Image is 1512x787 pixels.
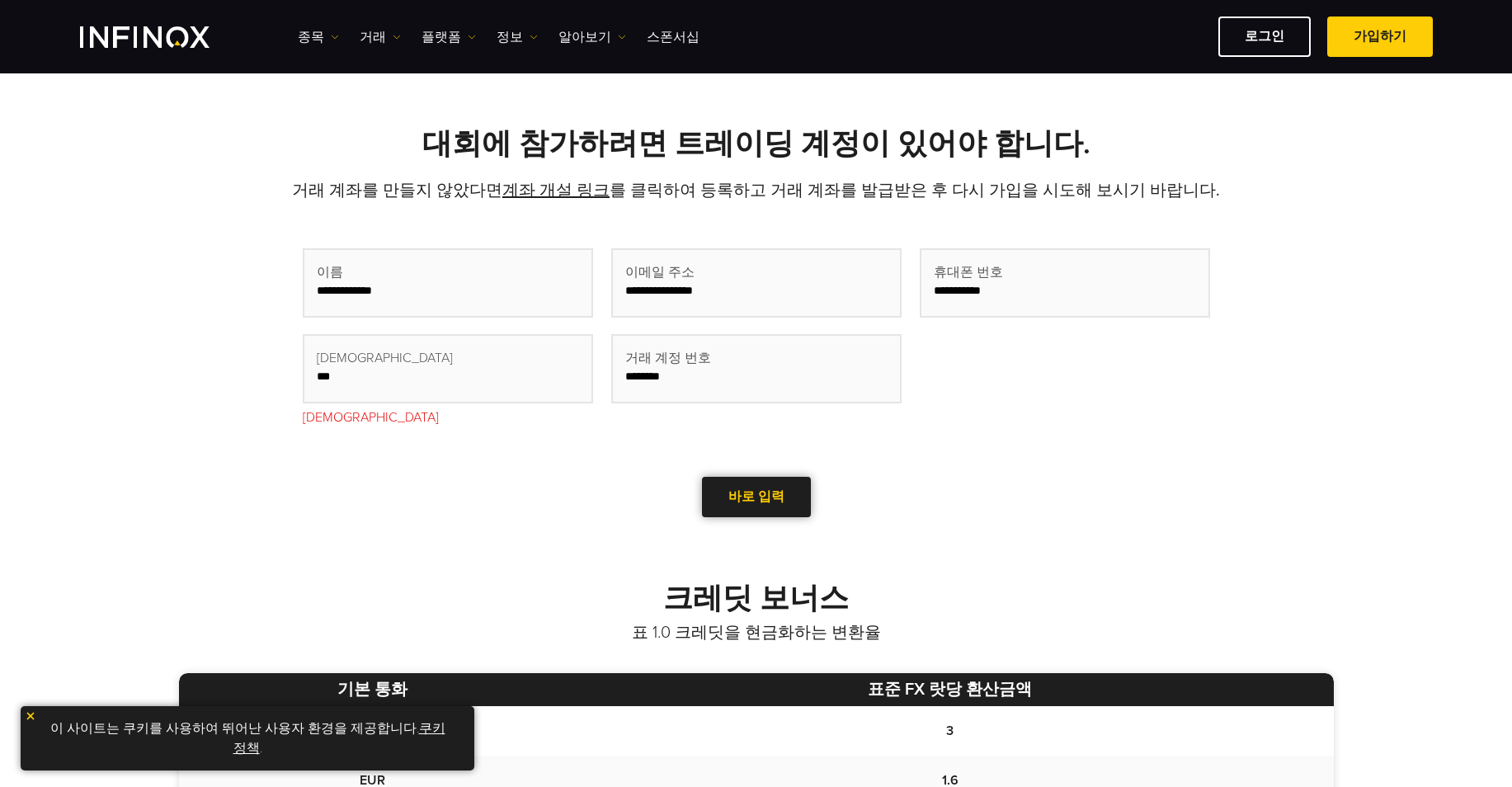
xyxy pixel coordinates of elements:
a: 플랫폼 [422,27,476,47]
a: 거래 [360,27,401,47]
a: 로그인 [1218,16,1311,57]
span: 이름 [317,262,343,282]
a: 알아보기 [558,27,626,47]
span: 이메일 주소 [625,262,695,282]
a: 가입하기 [1327,16,1433,57]
td: 3 [567,706,1333,756]
strong: 대회에 참가하려면 트레이딩 계정이 있어야 합니다. [422,126,1090,162]
span: 휴대폰 번호 [934,262,1003,282]
strong: 크레딧 보너스 [663,581,849,616]
a: 스폰서십 [647,27,699,47]
span: [DEMOGRAPHIC_DATA] [317,348,453,368]
p: [DEMOGRAPHIC_DATA] [303,408,593,427]
th: 기본 통화 [179,673,568,706]
a: 계좌 개설 링크 [502,181,610,200]
a: INFINOX Logo [80,26,248,48]
a: 종목 [298,27,339,47]
p: 거래 계좌를 만들지 않았다면 를 클릭하여 등록하고 거래 계좌를 발급받은 후 다시 가입을 시도해 보시기 바랍니다. [179,179,1334,202]
img: yellow close icon [25,710,36,722]
p: 이 사이트는 쿠키를 사용하여 뛰어난 사용자 환경을 제공합니다. . [29,714,466,762]
th: 표준 FX 랏당 환산금액 [567,673,1333,706]
p: 표 1.0 크레딧을 현금화하는 변환율 [179,621,1334,644]
a: 정보 [497,27,538,47]
span: 거래 계정 번호 [625,348,711,368]
a: 바로 입력 [702,477,811,517]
